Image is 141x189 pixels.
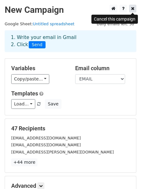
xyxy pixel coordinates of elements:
span: Send [29,41,46,49]
a: Copy/paste... [11,74,49,84]
small: [EMAIL_ADDRESS][PERSON_NAME][DOMAIN_NAME] [11,150,114,154]
a: +44 more [11,158,37,166]
a: Load... [11,99,35,109]
small: Google Sheet: [5,22,75,26]
a: Untitled spreadsheet [33,22,74,26]
div: 1. Write your email in Gmail 2. Click [6,34,135,48]
h2: New Campaign [5,5,136,15]
h5: Email column [75,65,130,72]
small: [EMAIL_ADDRESS][DOMAIN_NAME] [11,143,81,147]
div: Cancel this campaign [91,15,138,24]
h5: 47 Recipients [11,125,130,132]
a: Daily emails left: 50 [95,22,136,26]
h5: Variables [11,65,66,72]
small: [EMAIL_ADDRESS][DOMAIN_NAME] [11,136,81,140]
a: Templates [11,90,38,97]
iframe: Chat Widget [110,159,141,189]
button: Save [45,99,61,109]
